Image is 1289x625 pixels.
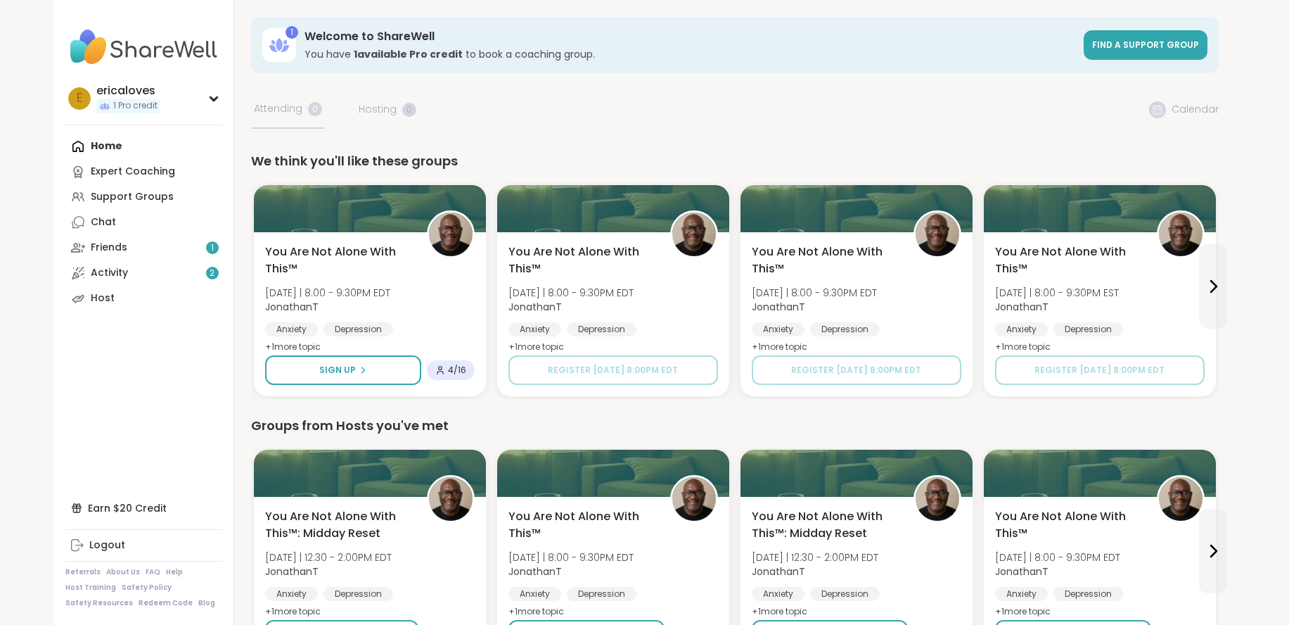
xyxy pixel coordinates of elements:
span: Sign Up [319,364,356,377]
div: Expert Coaching [91,165,175,179]
span: You Are Not Alone With This™ [265,244,411,277]
span: [DATE] | 8:00 - 9:30PM EDT [508,286,634,300]
div: We think you'll like these groups [251,151,1219,171]
div: Anxiety [265,587,318,601]
b: 1 available Pro credit [354,47,463,61]
span: You Are Not Alone With This™ [508,244,655,277]
div: Depression [1053,322,1123,336]
button: Register [DATE] 8:00PM EDT [995,355,1205,385]
a: Friends1 [65,235,222,260]
a: Activity2 [65,260,222,286]
b: JonathanT [265,300,319,314]
img: JonathanT [1159,213,1203,256]
span: You Are Not Alone With This™ [508,508,655,542]
span: You Are Not Alone With This™: Midday Reset [752,508,898,542]
div: Anxiety [752,322,804,336]
b: JonathanT [265,564,319,579]
span: 4 / 16 [448,365,466,376]
span: Register [DATE] 8:00PM EDT [1034,364,1165,376]
div: ericaloves [96,83,160,99]
div: 1 [286,26,298,39]
b: JonathanT [995,564,1048,579]
a: Blog [198,598,215,608]
a: Host [65,286,222,311]
div: Anxiety [265,322,318,336]
div: Depression [567,322,636,336]
button: Register [DATE] 8:00PM EDT [508,355,718,385]
a: Expert Coaching [65,159,222,184]
span: e [77,89,82,108]
div: Anxiety [508,587,561,601]
span: [DATE] | 8:00 - 9:30PM EDT [752,286,877,300]
img: JonathanT [1159,477,1203,521]
span: Register [DATE] 8:00PM EDT [791,364,921,376]
b: JonathanT [508,564,562,579]
a: Help [166,567,183,577]
span: Find a support group [1092,39,1199,51]
span: 1 Pro credit [113,100,158,112]
div: Depression [323,322,393,336]
span: Register [DATE] 8:00PM EDT [548,364,678,376]
img: ShareWell Nav Logo [65,23,222,72]
div: Anxiety [995,322,1048,336]
h3: You have to book a coaching group. [304,47,1075,61]
b: JonathanT [752,300,805,314]
span: [DATE] | 8:00 - 9:30PM EDT [265,286,390,300]
span: You Are Not Alone With This™ [995,508,1141,542]
h3: Welcome to ShareWell [304,29,1075,44]
img: JonathanT [429,477,473,521]
div: Friends [91,241,127,255]
span: [DATE] | 12:30 - 2:00PM EDT [265,550,392,564]
span: You Are Not Alone With This™ [752,244,898,277]
a: Logout [65,533,222,558]
div: Depression [810,322,880,336]
span: You Are Not Alone With This™ [995,244,1141,277]
div: Groups from Hosts you've met [251,416,1219,436]
a: Host Training [65,583,116,593]
a: Referrals [65,567,101,577]
button: Sign Up [265,355,421,385]
a: Find a support group [1084,30,1207,60]
b: JonathanT [508,300,562,314]
span: [DATE] | 8:00 - 9:30PM EDT [508,550,634,564]
img: JonathanT [672,477,716,521]
a: Safety Policy [122,583,172,593]
b: JonathanT [995,300,1048,314]
span: 1 [211,242,214,254]
div: Earn $20 Credit [65,495,222,521]
a: Redeem Code [139,598,193,608]
div: Depression [1053,587,1123,601]
div: Chat [91,215,116,229]
span: You Are Not Alone With This™: Midday Reset [265,508,411,542]
span: [DATE] | 12:30 - 2:00PM EDT [752,550,878,564]
a: Support Groups [65,184,222,210]
b: JonathanT [752,564,805,579]
span: [DATE] | 8:00 - 9:30PM EST [995,286,1119,300]
img: JonathanT [429,213,473,256]
div: Depression [810,587,880,601]
span: 2 [210,267,214,279]
a: About Us [106,567,140,577]
img: JonathanT [916,477,959,521]
div: Anxiety [508,322,561,336]
a: FAQ [146,567,160,577]
div: Logout [89,538,125,553]
a: Safety Resources [65,598,133,608]
div: Anxiety [995,587,1048,601]
div: Host [91,291,115,305]
a: Chat [65,210,222,235]
span: [DATE] | 8:00 - 9:30PM EDT [995,550,1120,564]
div: Depression [567,587,636,601]
button: Register [DATE] 8:00PM EDT [752,355,961,385]
img: JonathanT [916,213,959,256]
div: Anxiety [752,587,804,601]
img: JonathanT [672,213,716,256]
div: Support Groups [91,190,174,204]
div: Activity [91,266,128,280]
div: Depression [323,587,393,601]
